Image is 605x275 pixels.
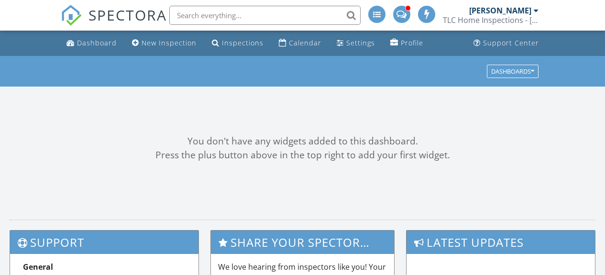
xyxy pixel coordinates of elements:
span: SPECTORA [88,5,167,25]
a: New Inspection [128,34,200,52]
div: Support Center [483,38,539,47]
a: Dashboard [63,34,121,52]
h3: Share Your Spectora Experience [211,231,394,254]
h3: Support [10,231,198,254]
a: Profile [386,34,427,52]
div: TLC Home Inspections - Austin [443,15,539,25]
a: Inspections [208,34,267,52]
button: Dashboards [487,65,539,78]
div: Calendar [289,38,321,47]
strong: General [23,262,53,272]
div: [PERSON_NAME] [469,6,531,15]
div: You don't have any widgets added to this dashboard. [10,134,595,148]
div: Dashboards [491,68,534,75]
div: New Inspection [142,38,197,47]
img: The Best Home Inspection Software - Spectora [61,5,82,26]
div: Profile [401,38,423,47]
div: Inspections [222,38,264,47]
div: Press the plus button above in the top right to add your first widget. [10,148,595,162]
div: Settings [346,38,375,47]
h3: Latest Updates [407,231,595,254]
a: Settings [333,34,379,52]
input: Search everything... [169,6,361,25]
div: Dashboard [77,38,117,47]
a: SPECTORA [61,13,167,33]
a: Calendar [275,34,325,52]
a: Support Center [470,34,543,52]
